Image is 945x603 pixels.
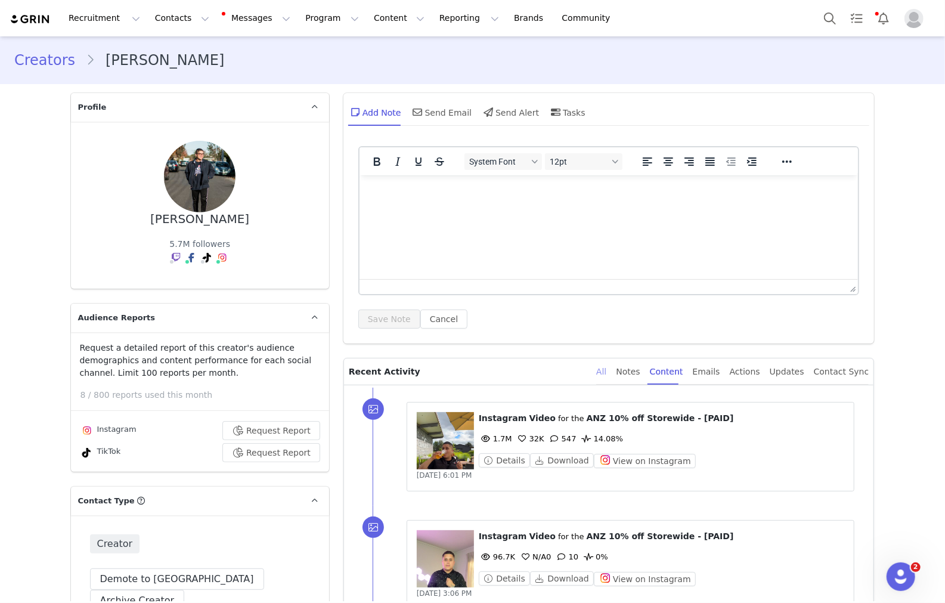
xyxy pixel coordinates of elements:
[547,434,577,443] span: 547
[80,446,121,460] div: TikTok
[408,153,429,170] button: Underline
[417,589,472,598] span: [DATE] 3:06 PM
[432,5,506,32] button: Reporting
[594,454,696,468] button: View on Instagram
[777,153,797,170] button: Reveal or hide additional toolbar items
[417,471,472,480] span: [DATE] 6:01 PM
[481,98,539,126] div: Send Alert
[596,358,606,385] div: All
[349,358,587,385] p: Recent Activity
[616,358,640,385] div: Notes
[479,531,527,541] span: Instagram
[594,456,696,465] a: View on Instagram
[518,552,546,561] span: N/A
[348,98,401,126] div: Add Note
[358,310,420,329] button: Save Note
[650,358,683,385] div: Content
[150,212,249,226] div: [PERSON_NAME]
[554,552,579,561] span: 10
[530,453,594,468] button: Download
[14,50,86,71] a: Creators
[700,153,720,170] button: Justify
[479,571,530,586] button: Details
[911,562,921,572] span: 2
[587,413,734,423] span: ANZ 10% off Storewide - [PAID]
[90,534,140,553] span: Creator
[10,14,51,25] img: grin logo
[637,153,658,170] button: Align left
[222,443,320,462] button: Request Report
[82,426,92,435] img: instagram.svg
[388,153,408,170] button: Italic
[367,153,387,170] button: Bold
[518,552,551,561] span: 0
[550,157,608,166] span: 12pt
[887,562,915,591] iframe: Intercom live chat
[169,238,231,251] div: 5.7M followers
[844,5,870,32] a: Tasks
[817,5,843,32] button: Search
[587,531,734,541] span: ANZ 10% off Storewide - [PAID]
[549,98,585,126] div: Tasks
[479,413,527,423] span: Instagram
[555,5,623,32] a: Community
[464,153,542,170] button: Fonts
[479,412,845,425] p: ⁨ ⁩ ⁨ ⁩ for the ⁨ ⁩
[529,413,556,423] span: Video
[479,552,515,561] span: 96.7K
[658,153,678,170] button: Align center
[360,175,859,279] iframe: Rich Text Area
[742,153,762,170] button: Increase indent
[217,5,298,32] button: Messages
[515,434,544,443] span: 32K
[218,253,227,262] img: instagram.svg
[679,153,699,170] button: Align right
[429,153,450,170] button: Strikethrough
[80,389,329,401] p: 8 / 800 reports used this month
[298,5,366,32] button: Program
[529,531,556,541] span: Video
[580,434,624,443] span: 14.08%
[897,9,935,28] button: Profile
[814,358,869,385] div: Contact Sync
[479,434,512,443] span: 1.7M
[845,280,858,294] div: Press the Up and Down arrow keys to resize the editor.
[61,5,147,32] button: Recruitment
[594,574,696,583] a: View on Instagram
[80,342,320,379] p: Request a detailed report of this creator's audience demographics and content performance for eac...
[479,530,845,543] p: ⁨ ⁩ ⁨ ⁩ for the ⁨ ⁩
[904,9,924,28] img: placeholder-profile.jpg
[721,153,741,170] button: Decrease indent
[479,453,530,468] button: Details
[420,310,467,329] button: Cancel
[222,421,320,440] button: Request Report
[507,5,554,32] a: Brands
[78,101,107,113] span: Profile
[80,423,137,438] div: Instagram
[870,5,897,32] button: Notifications
[78,495,135,507] span: Contact Type
[530,571,594,586] button: Download
[545,153,622,170] button: Font sizes
[594,572,696,586] button: View on Instagram
[581,552,608,561] span: 0%
[78,312,156,324] span: Audience Reports
[90,568,264,590] button: Demote to [GEOGRAPHIC_DATA]
[148,5,216,32] button: Contacts
[164,141,236,212] img: 32994838272--s.jpg
[693,358,720,385] div: Emails
[411,98,472,126] div: Send Email
[770,358,804,385] div: Updates
[730,358,760,385] div: Actions
[367,5,432,32] button: Content
[469,157,528,166] span: System Font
